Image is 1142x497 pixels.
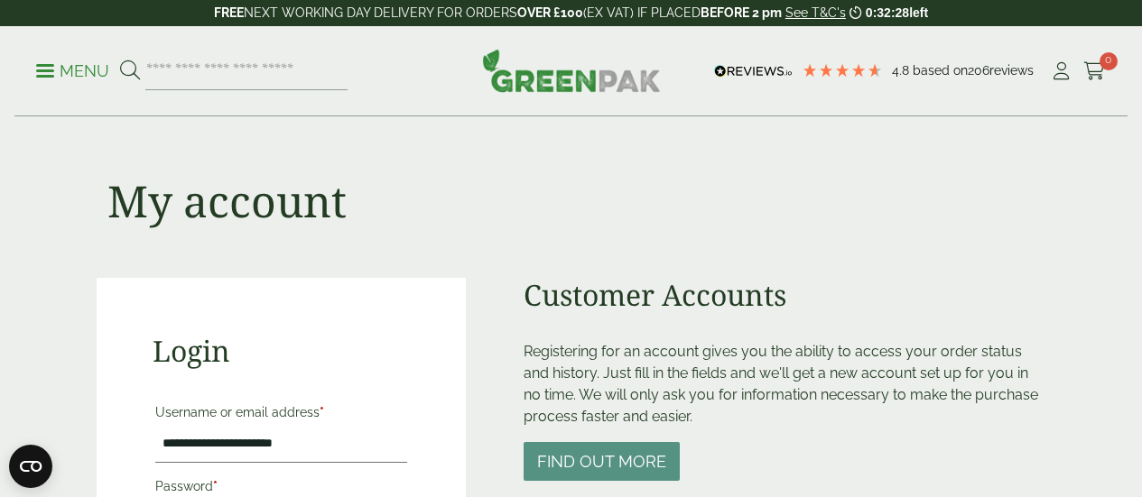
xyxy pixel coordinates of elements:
[1050,62,1072,80] i: My Account
[1083,62,1106,80] i: Cart
[517,5,583,20] strong: OVER £100
[909,5,928,20] span: left
[785,5,846,20] a: See T&C's
[107,175,347,227] h1: My account
[1100,52,1118,70] span: 0
[892,63,913,78] span: 4.8
[36,60,109,82] p: Menu
[802,62,883,78] div: 4.79 Stars
[968,63,989,78] span: 206
[153,334,411,368] h2: Login
[36,60,109,78] a: Menu
[701,5,782,20] strong: BEFORE 2 pm
[989,63,1034,78] span: reviews
[482,49,661,92] img: GreenPak Supplies
[524,454,680,471] a: Find out more
[9,445,52,488] button: Open CMP widget
[155,400,408,425] label: Username or email address
[1083,58,1106,85] a: 0
[524,442,680,481] button: Find out more
[524,278,1045,312] h2: Customer Accounts
[714,65,793,78] img: REVIEWS.io
[214,5,244,20] strong: FREE
[524,341,1045,428] p: Registering for an account gives you the ability to access your order status and history. Just fi...
[866,5,909,20] span: 0:32:28
[913,63,968,78] span: Based on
